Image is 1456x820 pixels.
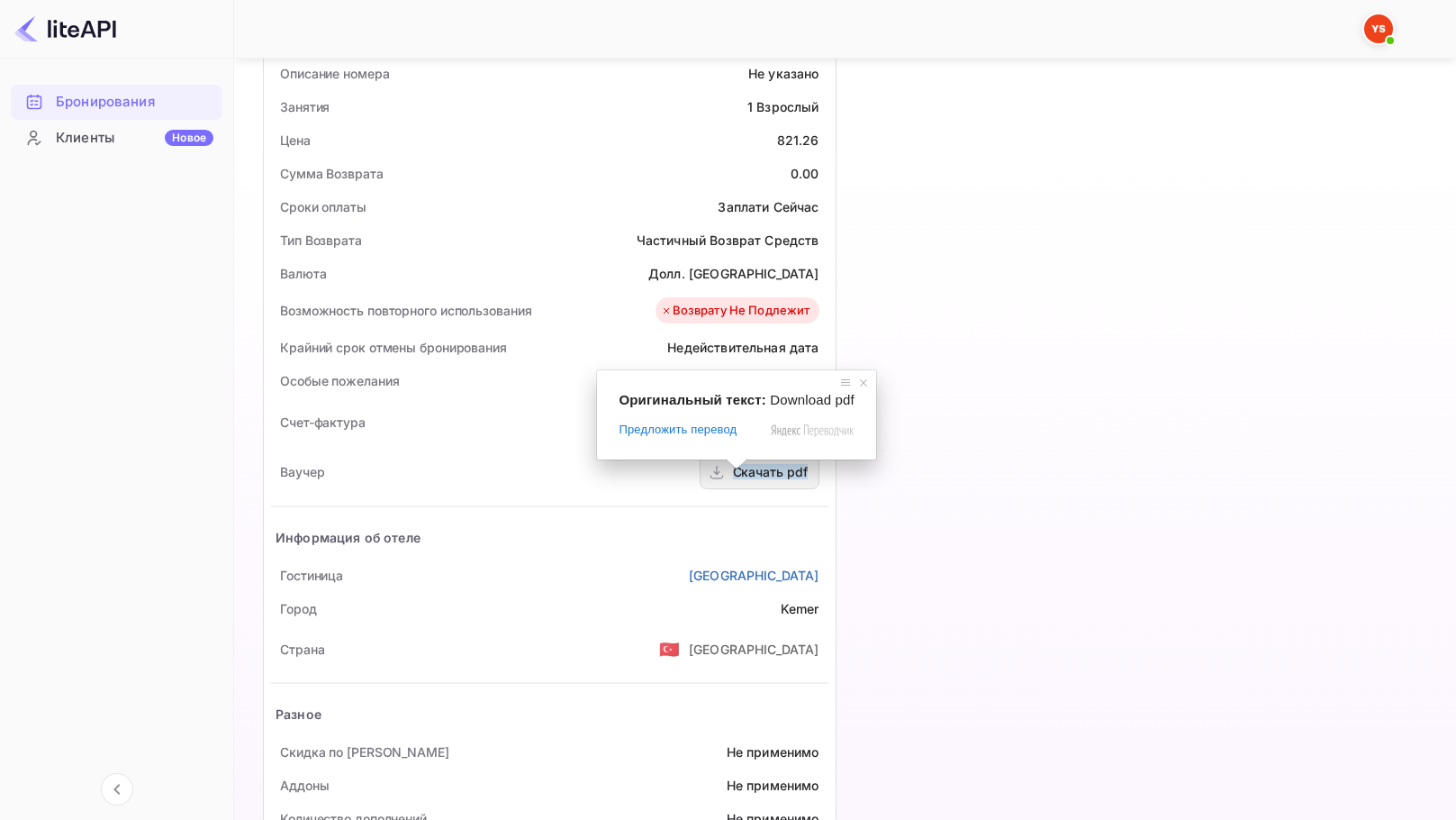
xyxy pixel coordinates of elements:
[280,66,390,81] ya-tr-span: Описание номера
[689,642,819,657] ya-tr-span: [GEOGRAPHIC_DATA]
[280,266,326,281] ya-tr-span: Валюта
[280,415,366,430] ya-tr-span: Счет-фактура
[280,642,324,657] ya-tr-span: Страна
[280,464,324,479] ya-tr-span: Ваучер
[101,773,133,806] button: Свернуть навигацию
[280,373,399,388] ya-tr-span: Особые пожелания
[280,303,531,318] ya-tr-span: Возможность повторного использования
[280,132,311,148] ya-tr-span: Цена
[619,392,765,407] span: Оригинальный текст:
[11,121,222,156] div: КлиентыНовое
[648,266,818,281] ya-tr-span: Долл. [GEOGRAPHIC_DATA]
[280,199,366,214] ya-tr-span: Сроки оплаты
[280,778,329,793] ya-tr-span: Аддоны
[619,422,737,438] span: Предложить перевод
[791,164,819,183] div: 0.00
[667,340,818,355] ya-tr-span: Недействительная дата
[770,392,855,407] span: Download pdf
[748,66,819,81] ya-tr-span: Не указано
[1364,14,1393,43] img: Служба Поддержки Яндекса
[280,99,330,114] ya-tr-span: Занятия
[280,340,507,355] ya-tr-span: Крайний срок отмены бронирования
[11,85,222,120] div: Бронирования
[11,85,222,118] a: Бронирования
[280,232,362,248] ya-tr-span: Тип Возврата
[777,131,819,150] div: 821.26
[14,14,116,43] img: Логотип LiteAPI
[56,92,155,113] ya-tr-span: Бронирования
[637,232,819,248] ya-tr-span: Частичный Возврат Средств
[280,744,449,760] ya-tr-span: Скидка по [PERSON_NAME]
[276,706,321,722] ya-tr-span: Разное
[11,121,222,154] a: КлиентыНовое
[276,530,421,545] ya-tr-span: Информация об отеле
[659,633,680,665] span: США
[659,639,680,659] ya-tr-span: 🇹🇷
[781,601,819,616] ya-tr-span: Kemer
[689,566,819,585] a: [GEOGRAPHIC_DATA]
[733,464,808,479] ya-tr-span: Скачать pdf
[727,744,819,760] ya-tr-span: Не применимо
[718,199,818,214] ya-tr-span: Заплати Сейчас
[280,568,343,583] ya-tr-span: Гостиница
[280,601,317,616] ya-tr-span: Город
[673,302,810,320] ya-tr-span: Возврату не подлежит
[280,166,384,181] ya-tr-span: Сумма Возврата
[747,99,753,114] ya-tr-span: 1
[756,99,818,114] ya-tr-span: Взрослый
[172,131,206,144] ya-tr-span: Новое
[727,778,819,793] ya-tr-span: Не применимо
[689,568,819,583] ya-tr-span: [GEOGRAPHIC_DATA]
[56,128,114,149] ya-tr-span: Клиенты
